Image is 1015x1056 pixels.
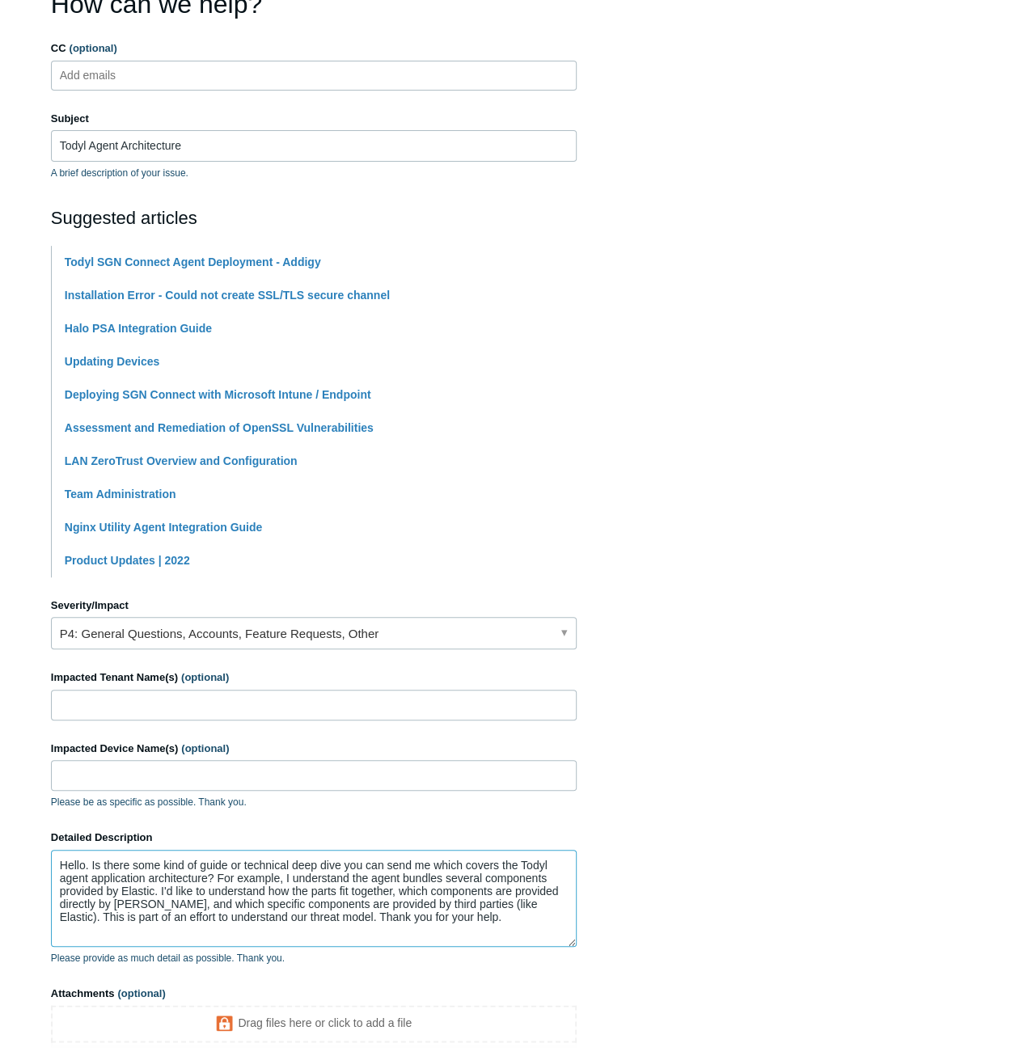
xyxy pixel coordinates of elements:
[65,355,159,368] a: Updating Devices
[118,987,166,999] span: (optional)
[65,256,321,268] a: Todyl SGN Connect Agent Deployment - Addigy
[65,488,176,501] a: Team Administration
[51,166,577,180] p: A brief description of your issue.
[65,289,390,302] a: Installation Error - Could not create SSL/TLS secure channel
[65,421,374,434] a: Assessment and Remediation of OpenSSL Vulnerabilities
[51,830,577,846] label: Detailed Description
[181,742,229,754] span: (optional)
[53,63,150,87] input: Add emails
[65,454,298,467] a: LAN ZeroTrust Overview and Configuration
[51,741,577,757] label: Impacted Device Name(s)
[51,617,577,649] a: P4: General Questions, Accounts, Feature Requests, Other
[51,795,577,809] p: Please be as specific as possible. Thank you.
[70,42,117,54] span: (optional)
[51,598,577,614] label: Severity/Impact
[51,40,577,57] label: CC
[65,554,190,567] a: Product Updates | 2022
[51,111,577,127] label: Subject
[65,521,262,534] a: Nginx Utility Agent Integration Guide
[65,322,212,335] a: Halo PSA Integration Guide
[51,205,577,231] h2: Suggested articles
[65,388,371,401] a: Deploying SGN Connect with Microsoft Intune / Endpoint
[51,986,577,1002] label: Attachments
[51,951,577,965] p: Please provide as much detail as possible. Thank you.
[51,670,577,686] label: Impacted Tenant Name(s)
[181,671,229,683] span: (optional)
